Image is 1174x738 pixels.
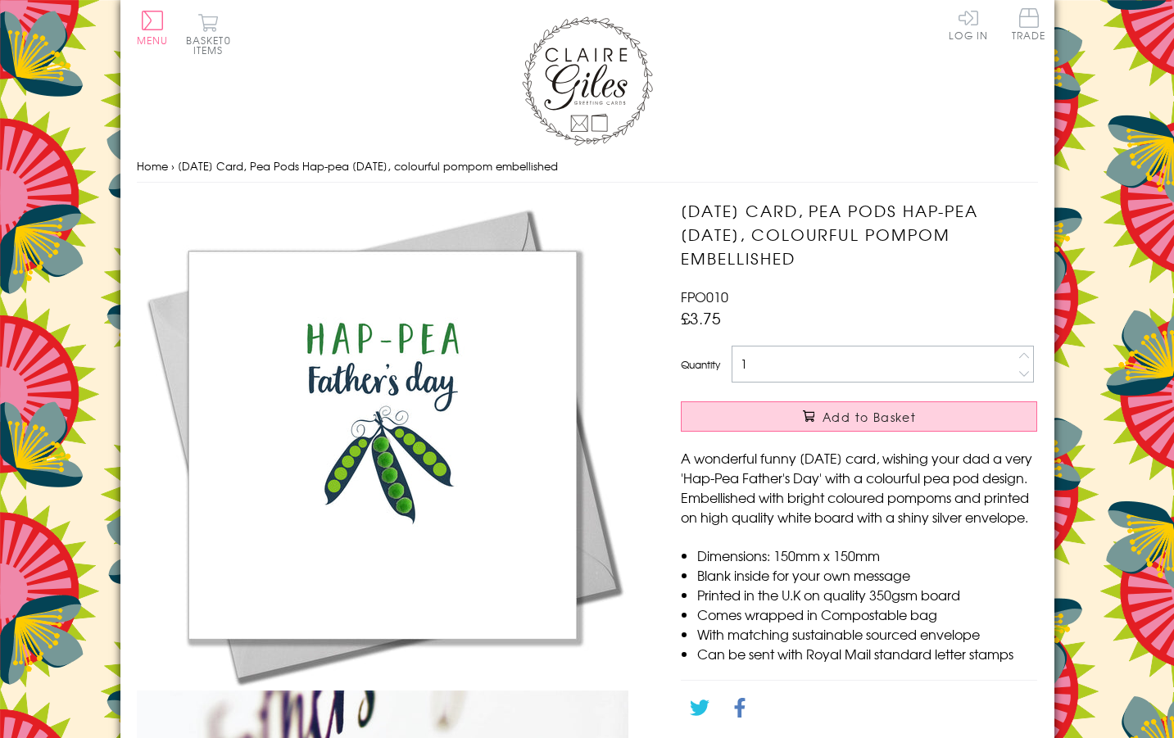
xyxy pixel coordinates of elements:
[137,150,1038,183] nav: breadcrumbs
[697,585,1037,604] li: Printed in the U.K on quality 350gsm board
[697,565,1037,585] li: Blank inside for your own message
[171,158,175,174] span: ›
[137,199,628,690] img: Father's Day Card, Pea Pods Hap-pea Father's Day, colourful pompom embellished
[697,546,1037,565] li: Dimensions: 150mm x 150mm
[681,306,721,329] span: £3.75
[137,11,169,45] button: Menu
[949,8,988,40] a: Log In
[681,448,1037,527] p: A wonderful funny [DATE] card, wishing your dad a very 'Hap-Pea Father's Day' with a colourful pe...
[681,199,1037,269] h1: [DATE] Card, Pea Pods Hap-pea [DATE], colourful pompom embellished
[1012,8,1046,43] a: Trade
[1012,8,1046,40] span: Trade
[681,401,1037,432] button: Add to Basket
[137,158,168,174] a: Home
[193,33,231,57] span: 0 items
[522,16,653,146] img: Claire Giles Greetings Cards
[697,604,1037,624] li: Comes wrapped in Compostable bag
[137,33,169,48] span: Menu
[178,158,558,174] span: [DATE] Card, Pea Pods Hap-pea [DATE], colourful pompom embellished
[186,13,231,55] button: Basket0 items
[697,624,1037,644] li: With matching sustainable sourced envelope
[681,357,720,372] label: Quantity
[681,287,728,306] span: FPO010
[823,409,916,425] span: Add to Basket
[697,644,1037,663] li: Can be sent with Royal Mail standard letter stamps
